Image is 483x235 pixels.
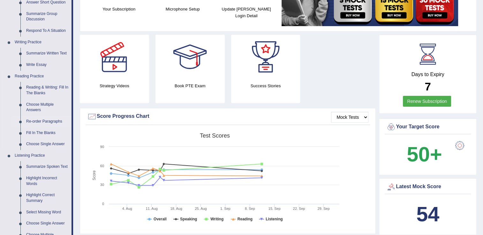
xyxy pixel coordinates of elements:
[210,217,223,221] tspan: Writing
[12,150,72,161] a: Listening Practice
[23,116,72,127] a: Re-order Paragraphs
[386,182,469,192] div: Latest Mock Score
[23,218,72,229] a: Choose Single Answer
[154,217,167,221] tspan: Overall
[180,217,197,221] tspan: Speaking
[403,96,451,107] a: Renew Subscription
[23,161,72,173] a: Summarize Spoken Text
[12,37,72,48] a: Writing Practice
[23,139,72,150] a: Choose Single Answer
[23,189,72,206] a: Highlight Correct Summary
[102,202,104,206] text: 0
[23,207,72,218] a: Select Missing Word
[23,99,72,116] a: Choose Multiple Answers
[23,8,72,25] a: Summarize Group Discussion
[218,6,275,19] h4: Update [PERSON_NAME] Login Detail
[87,112,368,121] div: Score Progress Chart
[100,164,104,168] text: 60
[122,207,132,210] tspan: 4. Aug
[146,207,158,210] tspan: 11. Aug
[100,145,104,149] text: 90
[238,217,253,221] tspan: Reading
[23,25,72,37] a: Respond To A Situation
[23,82,72,99] a: Reading & Writing: Fill In The Blanks
[268,207,281,210] tspan: 15. Sep
[90,6,148,12] h4: Your Subscription
[92,170,96,181] tspan: Score
[23,173,72,189] a: Highlight Incorrect Words
[266,217,283,221] tspan: Listening
[23,127,72,139] a: Fill In The Blanks
[12,71,72,82] a: Reading Practice
[80,82,149,89] h4: Strategy Videos
[245,207,255,210] tspan: 8. Sep
[293,207,305,210] tspan: 22. Sep
[386,72,469,77] h4: Days to Expiry
[386,122,469,132] div: Your Target Score
[23,48,72,59] a: Summarize Written Text
[200,132,230,139] tspan: Test scores
[195,207,207,210] tspan: 25. Aug
[170,207,182,210] tspan: 18. Aug
[154,6,212,12] h4: Microphone Setup
[220,207,230,210] tspan: 1. Sep
[416,203,439,226] b: 54
[23,59,72,71] a: Write Essay
[155,82,225,89] h4: Book PTE Exam
[100,183,104,187] text: 30
[318,207,330,210] tspan: 29. Sep
[425,80,431,93] b: 7
[231,82,300,89] h4: Success Stories
[407,143,442,166] b: 50+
